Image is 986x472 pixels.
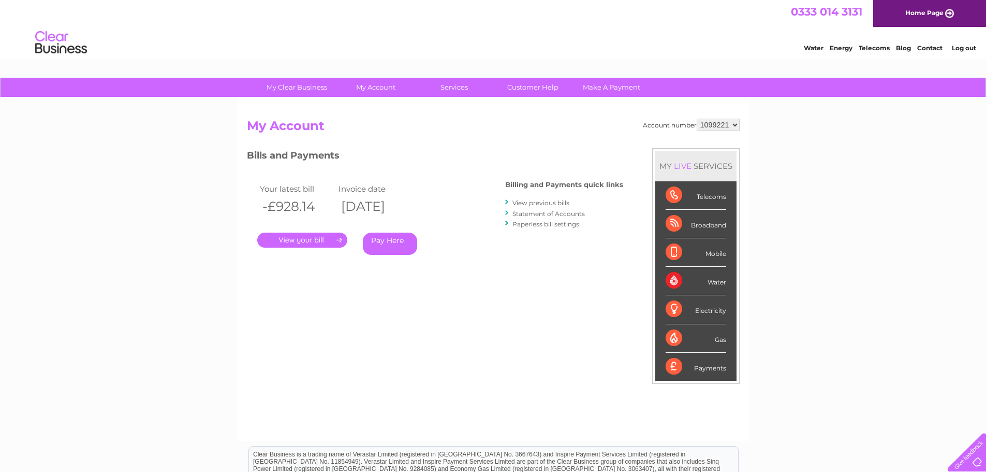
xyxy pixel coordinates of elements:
[666,181,726,210] div: Telecoms
[505,181,623,189] h4: Billing and Payments quick links
[666,267,726,295] div: Water
[336,182,415,196] td: Invoice date
[666,295,726,324] div: Electricity
[411,78,497,97] a: Services
[247,119,740,138] h2: My Account
[666,210,726,238] div: Broadband
[249,6,738,50] div: Clear Business is a trading name of Verastar Limited (registered in [GEOGRAPHIC_DATA] No. 3667643...
[257,233,347,248] a: .
[363,233,417,255] a: Pay Here
[643,119,740,131] div: Account number
[830,44,852,52] a: Energy
[247,148,623,166] h3: Bills and Payments
[859,44,890,52] a: Telecoms
[336,196,415,217] th: [DATE]
[569,78,654,97] a: Make A Payment
[804,44,823,52] a: Water
[257,182,336,196] td: Your latest bill
[917,44,943,52] a: Contact
[791,5,862,18] a: 0333 014 3131
[666,324,726,353] div: Gas
[512,210,585,218] a: Statement of Accounts
[896,44,911,52] a: Blog
[655,151,737,181] div: MY SERVICES
[512,220,579,228] a: Paperless bill settings
[672,161,694,171] div: LIVE
[512,199,569,207] a: View previous bills
[666,353,726,381] div: Payments
[490,78,576,97] a: Customer Help
[257,196,336,217] th: -£928.14
[952,44,976,52] a: Log out
[35,27,87,59] img: logo.png
[254,78,340,97] a: My Clear Business
[333,78,418,97] a: My Account
[666,238,726,267] div: Mobile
